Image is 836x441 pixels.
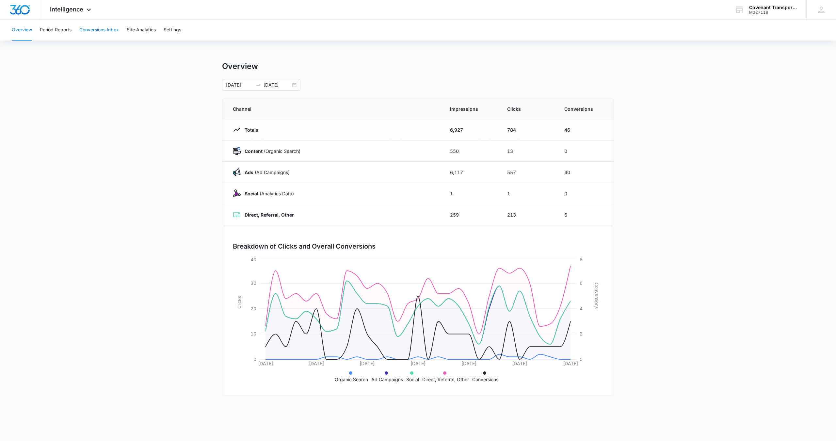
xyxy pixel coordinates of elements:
td: 13 [499,140,556,162]
h3: Breakdown of Clicks and Overall Conversions [233,241,376,251]
button: Overview [12,20,32,41]
td: 550 [442,140,499,162]
p: Conversions [472,376,498,383]
img: Social [233,189,241,197]
h1: Overview [222,61,258,71]
tspan: [DATE] [461,361,476,366]
tspan: 6 [580,280,583,286]
tspan: 0 [253,356,256,362]
tspan: 20 [250,306,256,311]
tspan: 8 [580,257,583,262]
button: Conversions Inbox [79,20,119,41]
tspan: 4 [580,306,583,311]
button: Site Analytics [127,20,156,41]
tspan: [DATE] [258,361,273,366]
td: 784 [499,119,556,140]
td: 6,927 [442,119,499,140]
strong: Direct, Referral, Other [245,212,294,218]
tspan: 30 [250,280,256,286]
img: Content [233,147,241,155]
p: Organic Search [335,376,368,383]
button: Settings [164,20,181,41]
strong: Content [245,148,263,154]
tspan: [DATE] [563,361,578,366]
tspan: Conversions [594,283,600,309]
td: 557 [499,162,556,183]
tspan: [DATE] [309,361,324,366]
tspan: 0 [580,356,583,362]
tspan: [DATE] [410,361,426,366]
input: End date [264,81,291,89]
input: Start date [226,81,253,89]
span: swap-right [256,82,261,88]
p: Direct, Referral, Other [422,376,469,383]
tspan: 10 [250,331,256,336]
td: 259 [442,204,499,225]
td: 1 [499,183,556,204]
tspan: [DATE] [512,361,527,366]
span: Conversions [564,106,603,112]
tspan: 2 [580,331,583,336]
td: 0 [556,183,614,204]
td: 0 [556,140,614,162]
span: Intelligence [50,6,83,13]
span: Clicks [507,106,549,112]
p: Totals [241,126,258,133]
td: 6,117 [442,162,499,183]
td: 1 [442,183,499,204]
span: Impressions [450,106,491,112]
tspan: [DATE] [360,361,375,366]
td: 40 [556,162,614,183]
span: to [256,82,261,88]
p: (Ad Campaigns) [241,169,290,176]
strong: Ads [245,170,253,175]
strong: Social [245,191,258,196]
span: Channel [233,106,434,112]
p: (Analytics Data) [241,190,294,197]
button: Period Reports [40,20,72,41]
p: Social [406,376,419,383]
div: account name [749,5,797,10]
p: (Organic Search) [241,148,300,155]
img: Ads [233,168,241,176]
td: 46 [556,119,614,140]
td: 6 [556,204,614,225]
p: Ad Campaigns [371,376,403,383]
tspan: Clicks [236,296,242,309]
td: 213 [499,204,556,225]
tspan: 40 [250,257,256,262]
div: account id [749,10,797,15]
